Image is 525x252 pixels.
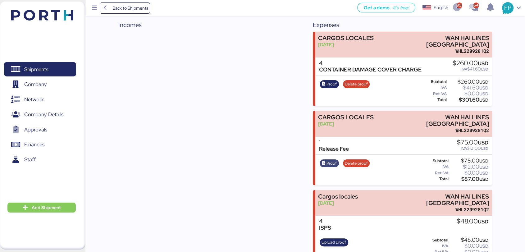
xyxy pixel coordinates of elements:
div: [DATE] [318,200,358,206]
a: Finances [4,138,76,152]
div: IVA [421,165,449,169]
span: USD [479,176,488,182]
button: Menu [89,3,100,13]
span: USD [479,243,488,249]
div: 4 [319,218,331,225]
button: Proof [320,80,339,88]
div: Cargos locales [318,193,358,200]
span: IVA [462,67,467,72]
span: Shipments [24,65,48,74]
div: $0.00 [450,171,488,175]
div: WAN HAI LINES [GEOGRAPHIC_DATA] [386,35,489,48]
div: Expenses [313,20,492,30]
div: IVA [421,244,448,248]
div: Total [421,177,449,181]
div: Ret IVA [421,171,449,175]
div: CONTAINER DAMAGE COVER CHARGE [319,66,422,73]
span: Finances [24,140,44,149]
span: USD [479,97,488,103]
div: Incomes [118,20,298,30]
div: WHL2209281Q2 [386,48,489,54]
span: USD [479,158,488,164]
span: FP [504,4,511,12]
button: Delete proof [343,80,370,88]
span: Company Details [24,110,63,119]
div: $0.00 [448,91,488,96]
span: USD [478,139,488,146]
span: Proof [326,81,337,88]
span: USD [479,79,488,85]
div: $12.00 [457,146,488,151]
div: $260.00 [448,80,488,84]
div: $41.60 [453,67,488,71]
span: Back to Shipments [112,4,148,12]
span: USD [481,146,488,151]
div: Ret IVA [421,92,447,96]
div: WHL2209281Q2 [386,127,489,134]
div: $48.00 [449,238,488,242]
div: Subtotal [421,80,447,84]
div: $41.60 [448,85,488,90]
a: Shipments [4,62,76,76]
span: USD [481,67,488,72]
div: CARGOS LOCALES [318,35,374,41]
span: Network [24,95,44,104]
div: [DATE] [318,41,374,48]
div: ISPS [319,225,331,231]
div: $75.00 [457,139,488,146]
div: 1 [319,139,349,146]
span: USD [479,164,488,170]
div: $0.00 [449,244,488,248]
div: Subtotal [421,238,448,242]
a: Staff [4,153,76,167]
div: $87.00 [450,177,488,181]
span: Upload proof [322,239,346,246]
span: IVA [461,146,467,151]
div: English [434,4,448,11]
button: Add Shipment [7,203,76,213]
span: USD [478,60,488,67]
button: Proof [320,159,339,167]
span: Delete proof [345,160,368,167]
div: $75.00 [450,158,488,163]
span: USD [479,237,488,243]
span: USD [479,85,488,91]
div: $301.60 [448,98,488,102]
a: Company [4,77,76,92]
div: IVA [421,85,447,90]
div: CARGOS LOCALES [318,114,374,121]
span: Staff [24,155,36,164]
div: 4 [319,60,422,66]
span: Proof [326,160,337,167]
button: Upload proof [320,238,348,246]
span: Approvals [24,125,47,134]
span: USD [478,218,488,225]
div: Release Fee [319,146,349,152]
span: USD [479,91,488,97]
span: USD [479,170,488,176]
span: Company [24,80,47,89]
a: Back to Shipments [100,2,150,14]
a: Company Details [4,108,76,122]
div: WHL2209281Q2 [386,206,489,213]
span: Delete proof [345,81,368,88]
div: WAN HAI LINES [GEOGRAPHIC_DATA] [386,193,489,206]
div: Subtotal [421,159,449,163]
span: Add Shipment [32,204,61,211]
div: $12.00 [450,165,488,169]
div: $48.00 [457,218,488,225]
div: Total [421,98,447,102]
div: WAN HAI LINES [GEOGRAPHIC_DATA] [386,114,489,127]
button: Delete proof [343,159,370,167]
a: Approvals [4,122,76,137]
a: Network [4,92,76,107]
div: [DATE] [318,121,374,127]
div: $260.00 [453,60,488,67]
